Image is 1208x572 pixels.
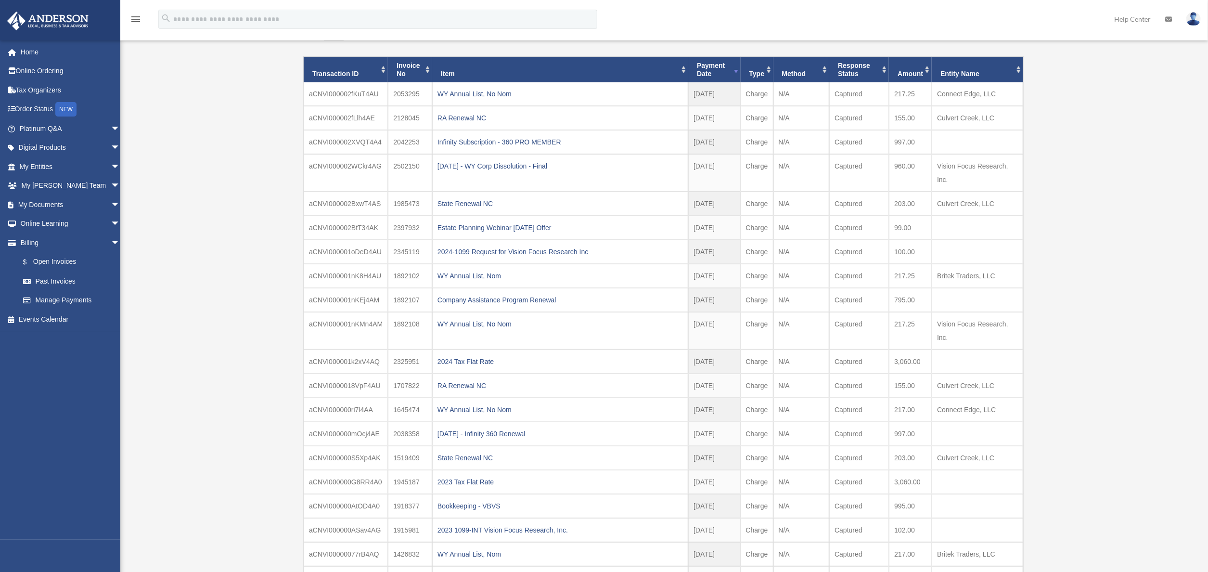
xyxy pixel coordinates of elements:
div: WY Annual List, No Nom [437,87,683,101]
td: Vision Focus Research, Inc. [932,154,1023,192]
a: Events Calendar [7,310,135,329]
span: arrow_drop_down [111,195,130,215]
span: $ [28,256,33,268]
td: Vision Focus Research, Inc. [932,312,1023,350]
th: Transaction ID: activate to sort column ascending [304,57,388,83]
td: Connect Edge, LLC [932,82,1023,106]
div: State Renewal NC [437,451,683,465]
td: 1519409 [388,446,432,470]
td: N/A [773,264,830,288]
a: Home [7,42,135,62]
td: [DATE] [688,82,740,106]
td: 3,060.00 [889,470,932,494]
td: Charge [741,350,773,374]
td: Charge [741,518,773,542]
td: 217.25 [889,82,932,106]
a: My [PERSON_NAME] Teamarrow_drop_down [7,176,135,195]
td: Charge [741,446,773,470]
td: 155.00 [889,106,932,130]
span: arrow_drop_down [111,157,130,177]
td: [DATE] [688,264,740,288]
a: Past Invoices [13,272,130,291]
th: Response Status: activate to sort column ascending [829,57,889,83]
td: 2397932 [388,216,432,240]
td: aCNVI000002fLlh4AE [304,106,388,130]
td: aCNVI000000mOcj4AE [304,422,388,446]
div: 2024 Tax Flat Rate [437,355,683,368]
td: Captured [829,106,889,130]
td: Captured [829,446,889,470]
td: [DATE] [688,130,740,154]
td: N/A [773,422,830,446]
td: [DATE] [688,288,740,312]
td: Charge [741,154,773,192]
div: WY Annual List, Nom [437,269,683,283]
div: 2024-1099 Request for Vision Focus Research Inc [437,245,683,259]
td: Charge [741,542,773,566]
td: N/A [773,82,830,106]
td: aCNVI000000S5Xp4AK [304,446,388,470]
td: Captured [829,398,889,422]
td: 1426832 [388,542,432,566]
span: arrow_drop_down [111,214,130,234]
td: 960.00 [889,154,932,192]
td: 2053295 [388,82,432,106]
div: Company Assistance Program Renewal [437,293,683,307]
td: [DATE] [688,374,740,398]
a: menu [130,17,141,25]
td: aCNVI000000G8RR4A0 [304,470,388,494]
a: Order StatusNEW [7,100,135,119]
td: aCNVI000000AtOD4A0 [304,494,388,518]
td: Captured [829,350,889,374]
div: NEW [55,102,77,117]
td: 217.25 [889,264,932,288]
div: RA Renewal NC [437,111,683,125]
td: N/A [773,154,830,192]
div: Infinity Subscription - 360 PRO MEMBER [437,135,683,149]
td: 2325951 [388,350,432,374]
td: Captured [829,518,889,542]
td: [DATE] [688,518,740,542]
td: 997.00 [889,422,932,446]
td: Charge [741,470,773,494]
td: Culvert Creek, LLC [932,374,1023,398]
td: 2038358 [388,422,432,446]
td: Charge [741,106,773,130]
td: 1892102 [388,264,432,288]
td: N/A [773,494,830,518]
td: 1945187 [388,470,432,494]
td: N/A [773,288,830,312]
td: aCNVI000000ri7l4AA [304,398,388,422]
div: Bookkeeping - VBVS [437,499,683,513]
td: 217.00 [889,542,932,566]
td: Culvert Creek, LLC [932,192,1023,216]
td: N/A [773,470,830,494]
th: Item: activate to sort column ascending [432,57,688,83]
td: Captured [829,82,889,106]
div: 2023 1099-INT Vision Focus Research, Inc. [437,523,683,537]
td: Captured [829,494,889,518]
span: arrow_drop_down [111,233,130,253]
th: Entity Name: activate to sort column ascending [932,57,1023,83]
th: Invoice No: activate to sort column ascending [388,57,432,83]
th: Amount: activate to sort column ascending [889,57,932,83]
td: N/A [773,240,830,264]
td: 2345119 [388,240,432,264]
a: Online Learningarrow_drop_down [7,214,135,234]
td: [DATE] [688,542,740,566]
td: 3,060.00 [889,350,932,374]
td: 795.00 [889,288,932,312]
span: arrow_drop_down [111,138,130,158]
td: Britek Traders, LLC [932,264,1023,288]
td: N/A [773,106,830,130]
th: Type: activate to sort column ascending [741,57,773,83]
i: menu [130,13,141,25]
td: [DATE] [688,192,740,216]
td: aCNVI000002BxwT4AS [304,192,388,216]
td: N/A [773,446,830,470]
td: Charge [741,374,773,398]
a: Digital Productsarrow_drop_down [7,138,135,157]
td: Charge [741,398,773,422]
td: [DATE] [688,240,740,264]
td: 217.25 [889,312,932,350]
